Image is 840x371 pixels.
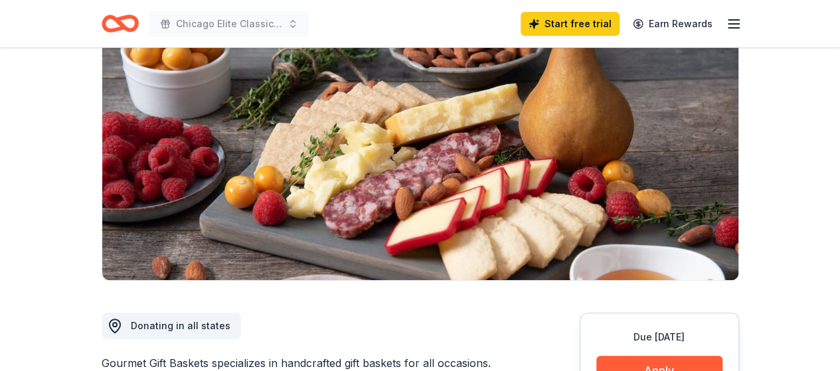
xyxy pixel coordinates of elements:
button: Chicago Elite Classic 2025 Basketball Showcase [149,11,309,37]
span: Donating in all states [131,320,230,331]
a: Earn Rewards [625,12,720,36]
img: Image for Gourmet Gift Baskets [102,27,738,280]
a: Start free trial [521,12,620,36]
a: Home [102,8,139,39]
div: Due [DATE] [596,329,722,345]
span: Chicago Elite Classic 2025 Basketball Showcase [176,16,282,32]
